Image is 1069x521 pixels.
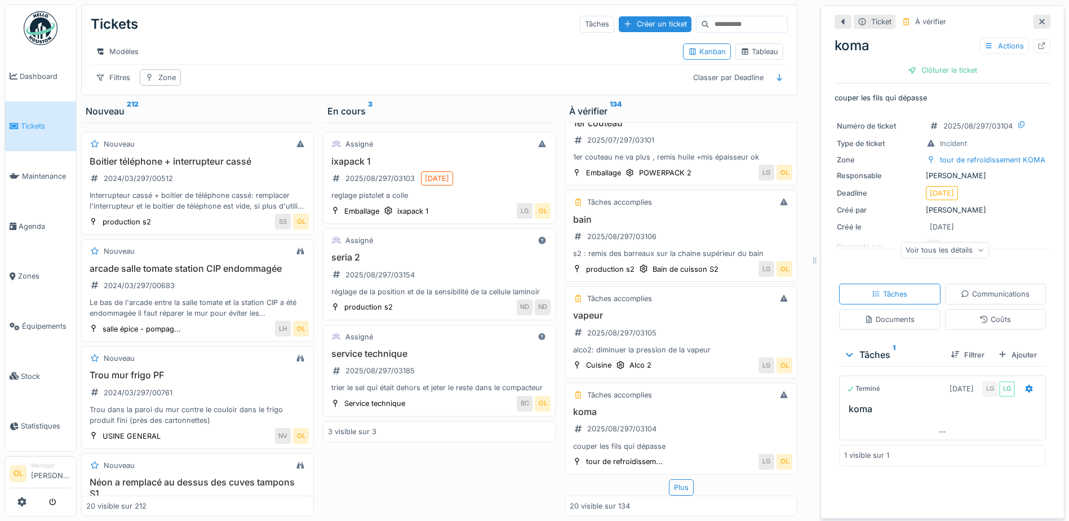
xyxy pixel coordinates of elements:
[104,353,135,364] div: Nouveau
[328,156,551,167] h3: ixapack 1
[587,231,657,242] div: 2025/08/297/03106
[982,381,998,397] div: LG
[740,46,778,57] div: Tableau
[903,63,982,78] div: Clôturer le ticket
[940,138,967,149] div: Incident
[5,151,76,201] a: Maintenance
[777,357,792,373] div: OL
[587,328,657,338] div: 2025/08/297/03105
[586,360,611,370] div: Cuisine
[328,286,551,297] div: réglage de la position et de la sensibilité de la cellule laminoir
[835,92,1050,103] p: couper les fils qui dépasse
[22,171,72,182] span: Maintenance
[86,263,309,274] h3: arcade salle tomate station CIP endommagée
[20,71,72,82] span: Dashboard
[328,252,551,263] h3: seria 2
[570,345,792,355] div: alco2: diminuer la pression de la vapeur
[86,404,309,426] div: Trou dans la paroi du mur contre le couloir dans le frigo produit fini (près des cartonnettes)
[837,170,921,181] div: Responsable
[587,197,652,207] div: Tâches accomplies
[21,421,72,431] span: Statistiques
[275,321,291,337] div: LH
[930,188,954,198] div: [DATE]
[535,203,551,219] div: OL
[570,310,792,321] h3: vapeur
[586,456,663,467] div: tour de refroidissem...
[837,138,921,149] div: Type de ticket
[915,16,946,27] div: À vérifier
[777,165,792,180] div: OL
[86,370,309,381] h3: Trou mur frigo PF
[5,201,76,251] a: Agenda
[345,235,373,246] div: Assigné
[104,280,175,291] div: 2024/03/297/00683
[103,324,181,334] div: salle épice - pompag...
[293,428,309,444] div: OL
[587,293,652,304] div: Tâches accomplies
[688,46,726,57] div: Kanban
[587,390,652,400] div: Tâches accomplies
[344,302,393,312] div: production s2
[345,332,373,342] div: Assigné
[946,347,989,363] div: Filtrer
[91,43,144,60] div: Modèles
[871,16,891,27] div: Ticket
[535,396,551,412] div: OL
[91,69,135,86] div: Filtres
[837,170,1048,181] div: [PERSON_NAME]
[837,188,921,198] div: Deadline
[586,264,635,275] div: production s2
[979,38,1029,54] div: Actions
[570,248,792,259] div: s2 : remis des barreaux sur la chaine supérieur du bain
[758,165,774,180] div: LG
[587,135,654,145] div: 2025/07/297/03101
[619,16,691,32] div: Créer un ticket
[293,321,309,337] div: OL
[837,121,921,131] div: Numéro de ticket
[104,460,135,471] div: Nouveau
[570,501,630,511] div: 20 visible sur 134
[127,104,139,118] sup: 212
[930,222,954,232] div: [DATE]
[104,173,173,184] div: 2024/03/297/00512
[104,246,135,257] div: Nouveau
[993,347,1041,363] div: Ajouter
[5,351,76,401] a: Stock
[586,167,621,178] div: Emballage
[639,167,691,178] div: POWERPACK 2
[328,382,551,393] div: trier le sel qui était dehors et jeter le reste dans le compacteur
[844,450,889,461] div: 1 visible sur 1
[425,173,449,184] div: [DATE]
[24,11,57,45] img: Badge_color-CXgf-gQk.svg
[328,348,551,359] h3: service technique
[86,297,309,319] div: Le bas de l'arcade entre la salle tomate et la station CIP a été endommagée il faut réparer le mu...
[368,104,372,118] sup: 3
[91,10,138,39] div: Tickets
[103,217,151,227] div: production s2
[104,139,135,149] div: Nouveau
[570,152,792,162] div: 1er couteau ne va plus , remis huile +mis épaisseur ok
[31,461,72,470] div: Manager
[837,222,921,232] div: Créé le
[777,454,792,470] div: OL
[31,461,72,485] li: [PERSON_NAME]
[328,190,551,201] div: reglage pistolet a colle
[344,398,405,409] div: Service technique
[397,206,428,217] div: ixapack 1
[688,69,769,86] div: Classer par Deadline
[901,242,989,258] div: Voir tous les détails
[344,206,379,217] div: Emballage
[837,154,921,165] div: Zone
[872,289,907,299] div: Tâches
[777,261,792,277] div: OL
[629,360,651,370] div: Alco 2
[999,381,1015,397] div: LG
[86,156,309,167] h3: Boitier téléphone + interrupteur cassé
[86,104,309,118] div: Nouveau
[837,205,921,215] div: Créé par
[86,501,147,511] div: 20 visible sur 212
[21,121,72,131] span: Tickets
[10,461,72,488] a: OL Manager[PERSON_NAME]
[950,383,974,394] div: [DATE]
[835,36,1050,56] div: koma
